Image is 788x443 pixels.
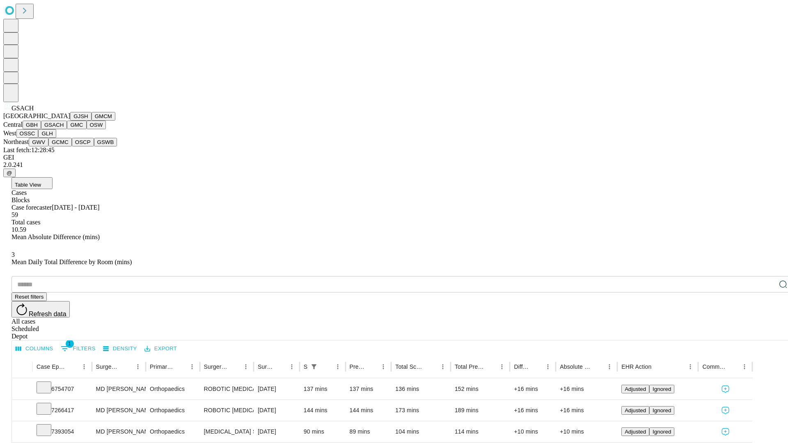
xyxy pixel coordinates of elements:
button: OSSC [16,129,39,138]
span: Refresh data [29,311,66,317]
div: 1 active filter [308,361,320,372]
span: Adjusted [625,407,646,413]
button: Sort [67,361,78,372]
button: Adjusted [621,406,649,415]
button: Sort [366,361,378,372]
button: Refresh data [11,301,70,317]
div: Surgery Name [204,363,228,370]
span: Case forecaster [11,204,52,211]
div: Scheduled In Room Duration [304,363,307,370]
button: GMC [67,121,86,129]
div: Surgery Date [258,363,274,370]
button: GSACH [41,121,67,129]
span: Adjusted [625,429,646,435]
button: Sort [652,361,664,372]
div: GEI [3,154,785,161]
div: MD [PERSON_NAME] [96,400,142,421]
div: +10 mins [514,421,552,442]
span: [DATE] - [DATE] [52,204,99,211]
button: Expand [16,404,28,418]
button: GWV [29,138,48,146]
button: Sort [321,361,332,372]
span: Adjusted [625,386,646,392]
button: Menu [240,361,252,372]
span: Table View [15,182,41,188]
button: OSCP [72,138,94,146]
span: @ [7,170,12,176]
span: Last fetch: 12:28:45 [3,146,55,153]
button: Ignored [649,385,674,393]
div: Case Epic Id [37,363,66,370]
div: +16 mins [514,379,552,400]
div: ROBOTIC [MEDICAL_DATA] KNEE TOTAL [204,400,250,421]
span: Ignored [653,429,671,435]
button: Reset filters [11,292,47,301]
div: +16 mins [560,379,613,400]
div: MD [PERSON_NAME] [96,379,142,400]
button: Adjusted [621,427,649,436]
button: Adjusted [621,385,649,393]
span: 3 [11,251,15,258]
div: 90 mins [304,421,341,442]
button: Menu [437,361,449,372]
div: Total Predicted Duration [455,363,484,370]
div: 144 mins [350,400,387,421]
button: Menu [286,361,298,372]
span: Reset filters [15,294,44,300]
button: Sort [592,361,604,372]
button: Expand [16,425,28,439]
button: Menu [739,361,750,372]
div: 2.0.241 [3,161,785,169]
button: GBH [23,121,41,129]
button: Density [101,343,139,355]
div: Total Scheduled Duration [395,363,425,370]
button: @ [3,169,16,177]
div: Orthopaedics [150,379,195,400]
button: Ignored [649,427,674,436]
div: Orthopaedics [150,421,195,442]
div: 114 mins [455,421,506,442]
div: EHR Action [621,363,651,370]
span: [GEOGRAPHIC_DATA] [3,112,70,119]
button: Sort [175,361,186,372]
span: Total cases [11,219,40,226]
span: Mean Daily Total Difference by Room (mins) [11,258,132,265]
div: Difference [514,363,530,370]
div: Predicted In Room Duration [350,363,366,370]
button: Sort [229,361,240,372]
div: 7266417 [37,400,88,421]
div: MD [PERSON_NAME] [96,421,142,442]
button: Sort [531,361,542,372]
button: Show filters [59,342,98,355]
div: 189 mins [455,400,506,421]
span: Ignored [653,386,671,392]
button: Ignored [649,406,674,415]
span: 10.59 [11,226,26,233]
button: Select columns [14,343,55,355]
button: Sort [426,361,437,372]
div: +16 mins [514,400,552,421]
div: 104 mins [395,421,447,442]
button: Export [142,343,179,355]
div: 89 mins [350,421,387,442]
div: Absolute Difference [560,363,591,370]
button: GJSH [70,112,92,121]
div: 137 mins [304,379,341,400]
span: West [3,130,16,137]
div: [DATE] [258,379,295,400]
div: 152 mins [455,379,506,400]
div: [DATE] [258,400,295,421]
button: GLH [38,129,56,138]
span: Mean Absolute Difference (mins) [11,233,100,240]
div: 137 mins [350,379,387,400]
button: Menu [542,361,554,372]
div: Primary Service [150,363,174,370]
button: Menu [132,361,144,372]
button: GMCM [92,112,115,121]
div: 173 mins [395,400,447,421]
span: 1 [66,340,74,348]
div: ROBOTIC [MEDICAL_DATA] KNEE TOTAL [204,379,250,400]
button: Sort [485,361,496,372]
button: Menu [496,361,508,372]
div: 144 mins [304,400,341,421]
